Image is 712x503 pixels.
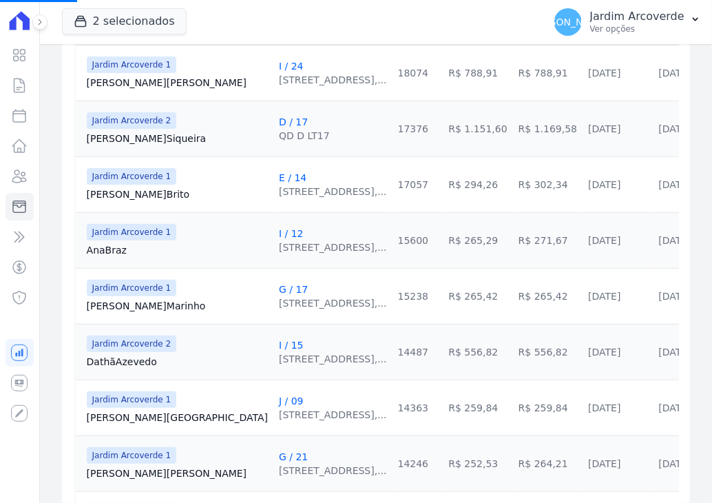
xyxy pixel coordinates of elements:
[279,172,306,183] a: E / 14
[588,235,620,246] a: [DATE]
[588,291,620,302] a: [DATE]
[513,212,583,268] td: R$ 271,67
[588,123,620,134] a: [DATE]
[87,243,268,257] a: AnaBraz
[87,132,268,145] a: [PERSON_NAME]Siqueira
[87,466,268,480] a: [PERSON_NAME][PERSON_NAME]
[62,8,187,34] button: 2 selecionados
[279,116,308,127] a: D / 17
[443,156,512,212] td: R$ 294,26
[87,411,268,424] a: [PERSON_NAME][GEOGRAPHIC_DATA]
[87,355,268,369] a: DathãAzevedo
[443,380,512,435] td: R$ 259,84
[659,68,691,79] a: [DATE]
[513,324,583,380] td: R$ 556,82
[659,123,691,134] a: [DATE]
[279,396,304,407] a: J / 09
[279,352,387,366] div: [STREET_ADDRESS],...
[443,212,512,268] td: R$ 265,29
[279,240,387,254] div: [STREET_ADDRESS],...
[87,168,177,185] span: Jardim Arcoverde 1
[279,228,304,239] a: I / 12
[87,112,177,129] span: Jardim Arcoverde 2
[398,458,429,469] a: 14246
[588,458,620,469] a: [DATE]
[87,76,268,90] a: [PERSON_NAME][PERSON_NAME]
[659,402,691,413] a: [DATE]
[443,268,512,324] td: R$ 265,42
[659,291,691,302] a: [DATE]
[659,347,691,358] a: [DATE]
[398,68,429,79] a: 18074
[279,185,387,198] div: [STREET_ADDRESS],...
[87,447,177,464] span: Jardim Arcoverde 1
[398,291,429,302] a: 15238
[513,268,583,324] td: R$ 265,42
[443,101,512,156] td: R$ 1.151,60
[513,380,583,435] td: R$ 259,84
[87,391,177,408] span: Jardim Arcoverde 1
[443,324,512,380] td: R$ 556,82
[513,156,583,212] td: R$ 302,34
[279,284,308,295] a: G / 17
[87,299,268,313] a: [PERSON_NAME]Marinho
[659,179,691,190] a: [DATE]
[443,435,512,491] td: R$ 252,53
[398,179,429,190] a: 17057
[87,336,177,352] span: Jardim Arcoverde 2
[398,123,429,134] a: 17376
[513,101,583,156] td: R$ 1.169,58
[279,340,304,351] a: I / 15
[543,3,712,41] button: [PERSON_NAME] Jardim Arcoverde Ver opções
[87,57,177,73] span: Jardim Arcoverde 1
[87,224,177,240] span: Jardim Arcoverde 1
[398,347,429,358] a: 14487
[588,68,620,79] a: [DATE]
[659,458,691,469] a: [DATE]
[590,23,684,34] p: Ver opções
[527,17,607,27] span: [PERSON_NAME]
[659,235,691,246] a: [DATE]
[279,451,308,462] a: G / 21
[513,435,583,491] td: R$ 264,21
[443,45,512,101] td: R$ 788,91
[279,408,387,422] div: [STREET_ADDRESS],...
[279,61,304,72] a: I / 24
[590,10,684,23] p: Jardim Arcoverde
[279,73,387,87] div: [STREET_ADDRESS],...
[279,129,330,143] div: QD D LT17
[279,296,387,310] div: [STREET_ADDRESS],...
[588,402,620,413] a: [DATE]
[513,45,583,101] td: R$ 788,91
[398,402,429,413] a: 14363
[588,179,620,190] a: [DATE]
[87,280,177,296] span: Jardim Arcoverde 1
[87,187,268,201] a: [PERSON_NAME]Brito
[588,347,620,358] a: [DATE]
[279,464,387,478] div: [STREET_ADDRESS],...
[398,235,429,246] a: 15600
